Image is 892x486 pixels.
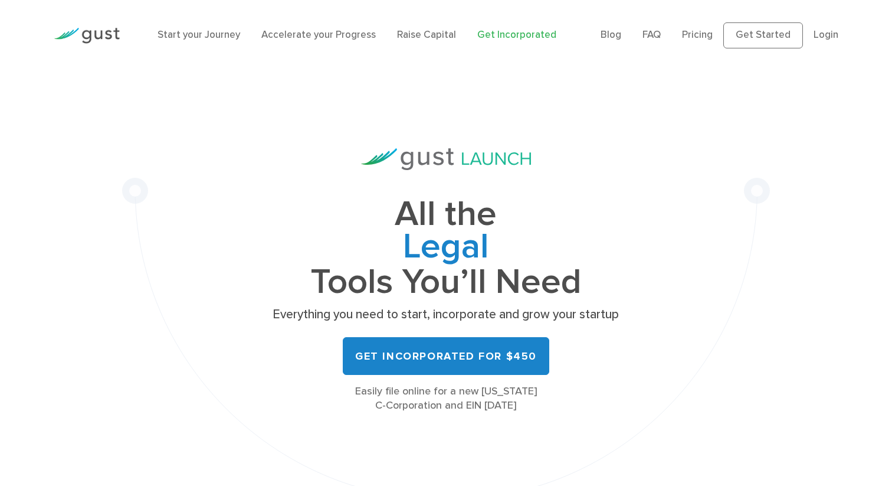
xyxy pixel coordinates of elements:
[158,29,240,41] a: Start your Journey
[601,29,621,41] a: Blog
[361,148,531,170] img: Gust Launch Logo
[642,29,661,41] a: FAQ
[477,29,556,41] a: Get Incorporated
[54,28,120,44] img: Gust Logo
[343,337,549,375] a: Get Incorporated for $450
[397,29,456,41] a: Raise Capital
[269,306,623,323] p: Everything you need to start, incorporate and grow your startup
[269,384,623,413] div: Easily file online for a new [US_STATE] C-Corporation and EIN [DATE]
[269,198,623,298] h1: All the Tools You’ll Need
[723,22,803,48] a: Get Started
[269,231,623,266] span: Legal
[814,29,838,41] a: Login
[682,29,713,41] a: Pricing
[261,29,376,41] a: Accelerate your Progress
